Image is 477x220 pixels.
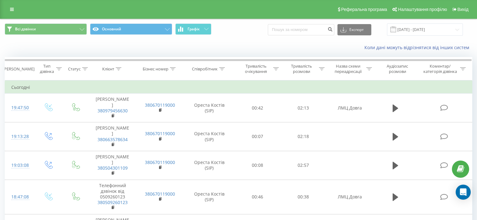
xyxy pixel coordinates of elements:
[192,66,218,72] div: Співробітник
[145,130,175,136] a: 380670119000
[89,151,136,180] td: [PERSON_NAME]
[90,23,172,35] button: Основний
[102,66,114,72] div: Клієнт
[280,94,326,122] td: 02:13
[456,185,471,200] div: Open Intercom Messenger
[11,130,28,143] div: 19:13:28
[15,27,36,32] span: Всі дзвінки
[143,66,168,72] div: Бізнес номер
[11,159,28,171] div: 19:03:08
[188,27,200,31] span: Графік
[280,151,326,180] td: 02:57
[337,24,371,35] button: Експорт
[398,7,447,12] span: Налаштування профілю
[235,151,280,180] td: 00:08
[280,122,326,151] td: 02:18
[422,64,458,74] div: Коментар/категорія дзвінка
[145,159,175,165] a: 380670119000
[5,81,472,94] td: Сьогодні
[175,23,211,35] button: Графік
[379,64,416,74] div: Аудіозапис розмови
[89,122,136,151] td: [PERSON_NAME]
[68,66,81,72] div: Статус
[40,64,54,74] div: Тип дзвінка
[89,180,136,214] td: Телефонний дзвінок від 0509260123
[98,136,128,142] a: 380663578634
[364,44,472,50] a: Коли дані можуть відрізнятися вiд інших систем
[268,24,334,35] input: Пошук за номером
[235,122,280,151] td: 00:07
[5,23,87,35] button: Всі дзвінки
[3,66,34,72] div: [PERSON_NAME]
[235,180,280,214] td: 00:46
[341,7,387,12] span: Реферальна програма
[98,108,128,114] a: 380979456630
[286,64,317,74] div: Тривалість розмови
[326,180,373,214] td: ЛМЦ Довга
[184,151,235,180] td: Ореста Костів (SIP)
[145,191,175,197] a: 380670119000
[98,199,128,205] a: 380509260123
[98,165,128,171] a: 380504301109
[332,64,365,74] div: Назва схеми переадресації
[280,180,326,214] td: 00:38
[241,64,272,74] div: Тривалість очікування
[184,180,235,214] td: Ореста Костів (SIP)
[458,7,469,12] span: Вихід
[326,94,373,122] td: ЛМЦ Довга
[184,94,235,122] td: Ореста Костів (SIP)
[89,94,136,122] td: [PERSON_NAME]
[11,191,28,203] div: 18:47:08
[235,94,280,122] td: 00:42
[145,102,175,108] a: 380670119000
[11,102,28,114] div: 19:47:50
[184,122,235,151] td: Ореста Костів (SIP)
